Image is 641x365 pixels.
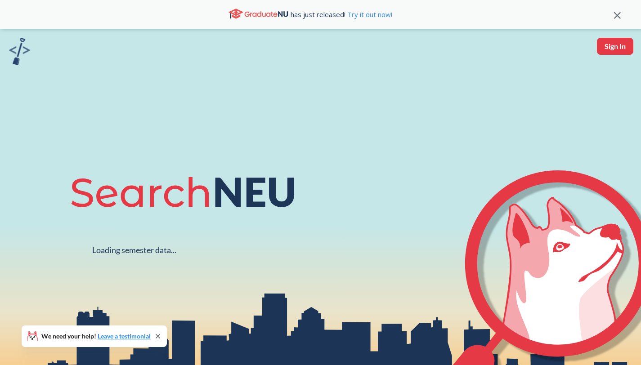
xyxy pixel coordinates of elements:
a: Try it out now! [345,10,392,19]
span: We need your help! [41,333,151,339]
div: Loading semester data... [92,245,176,255]
img: sandbox logo [9,38,30,65]
a: Leave a testimonial [98,332,151,340]
a: sandbox logo [9,38,30,68]
span: has just released! [291,9,392,19]
button: Sign In [597,38,633,55]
